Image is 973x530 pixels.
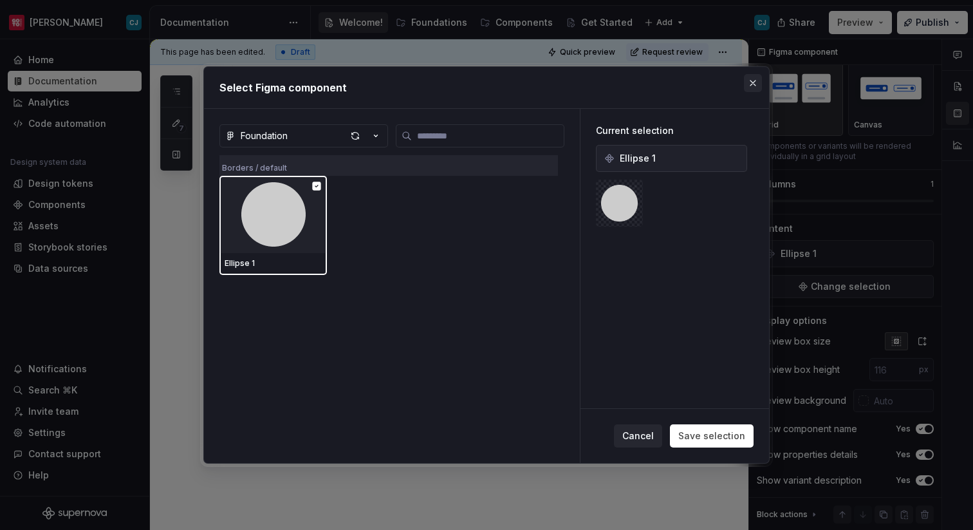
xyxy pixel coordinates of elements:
button: Foundation [219,124,388,147]
div: Foundation [241,129,288,142]
h2: Select Figma component [219,80,754,95]
div: Borders / default [219,155,558,176]
div: Ellipse 1 [225,258,322,269]
div: Current selection [596,124,747,137]
span: Save selection [678,430,745,442]
span: Ellipse 1 [620,152,656,165]
button: Save selection [670,424,754,448]
span: Cancel [622,430,654,442]
button: Cancel [614,424,662,448]
div: Ellipse 1 [599,148,744,169]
